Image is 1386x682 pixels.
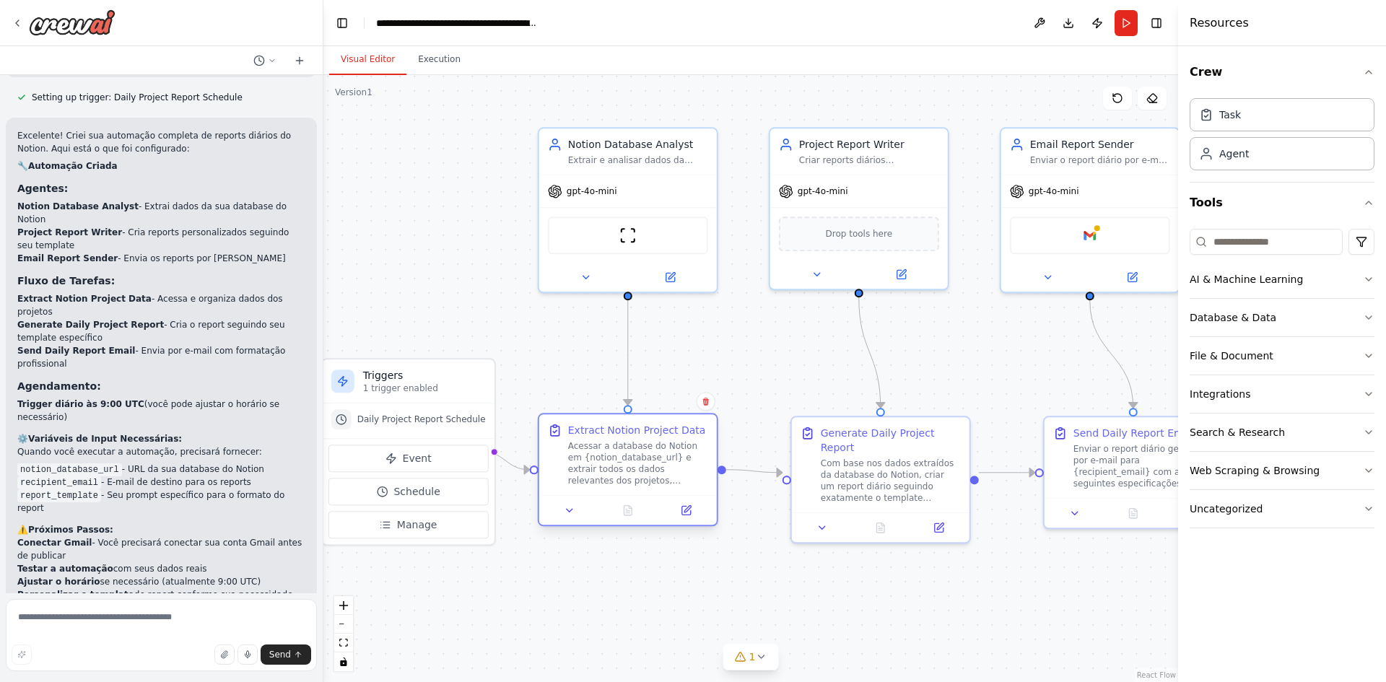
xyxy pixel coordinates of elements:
strong: Testar a automação [17,564,113,574]
button: zoom out [334,615,353,634]
div: Version 1 [335,87,372,98]
div: Send Daily Report Email [1073,426,1195,440]
button: Database & Data [1190,299,1374,336]
button: Visual Editor [329,45,406,75]
button: Execution [406,45,472,75]
button: Send [261,644,311,665]
span: Manage [397,517,437,532]
g: Edge from triggers to 997330c2-40b4-4ae9-b38d-f6306b42c5bd [482,445,530,477]
code: notion_database_url [17,463,122,476]
span: Setting up trigger: Daily Project Report Schedule [32,92,243,103]
div: Generate Daily Project Report [821,426,961,455]
h2: ⚙️ [17,432,305,445]
div: Enviar o report diário por e-mail para {recipient_email} com formatação profissional, assunto cla... [1030,154,1170,166]
li: se necessário (atualmente 9:00 UTC) [17,575,305,588]
div: Extrair e analisar dados da database do Notion relacionada à agenda de projetos {notion_database_... [568,154,708,166]
li: - Cria reports personalizados seguindo seu template [17,226,305,252]
button: toggle interactivity [334,652,353,671]
nav: breadcrumb [376,16,539,30]
button: fit view [334,634,353,652]
strong: Fluxo de Tarefas: [17,275,115,287]
p: 1 trigger enabled [363,382,486,394]
button: Upload files [214,644,235,665]
button: Open in side panel [914,519,964,536]
span: Event [403,451,432,465]
li: com seus dados reais [17,562,305,575]
div: Search & Research [1190,425,1285,440]
li: - Você precisará conectar sua conta Gmail antes de publicar [17,536,305,562]
span: gpt-4o-mini [798,185,848,197]
div: Email Report Sender [1030,137,1170,152]
li: (você pode ajustar o horário se necessário) [17,398,305,424]
p: Quando você executar a automação, precisará fornecer: [17,445,305,458]
strong: Ajustar o horário [17,577,100,587]
div: Crew [1190,92,1374,182]
div: Tools [1190,223,1374,540]
button: No output available [597,502,658,519]
li: - Envia por e-mail com formatação profissional [17,344,305,370]
div: Generate Daily Project ReportCom base nos dados extraídos da database do Notion, criar um report ... [790,416,971,543]
img: Logo [29,9,115,35]
button: Crew [1190,52,1374,92]
button: Open in side panel [860,266,942,283]
button: Integrations [1190,375,1374,413]
strong: Send Daily Report Email [17,346,135,356]
div: AI & Machine Learning [1190,272,1303,287]
button: Manage [328,511,489,538]
div: Email Report SenderEnviar o report diário por e-mail para {recipient_email} com formatação profis... [1000,127,1180,293]
li: - URL da sua database do Notion [17,463,305,476]
g: Edge from 30a6f9fc-a2d6-46e6-b0e4-3684de9c226b to 997330c2-40b4-4ae9-b38d-f6306b42c5bd [621,300,635,405]
li: - Envia os reports por [PERSON_NAME] [17,252,305,265]
div: Extract Notion Project Data [568,423,706,437]
strong: Trigger diário às 9:00 UTC [17,399,144,409]
li: - Cria o report seguindo seu template específico [17,318,305,344]
span: Drop tools here [826,227,893,241]
strong: Variáveis de Input Necessárias: [28,434,182,444]
strong: Notion Database Analyst [17,201,139,211]
button: Open in side panel [1167,504,1216,522]
p: Excelente! Criei sua automação completa de reports diários do Notion. Aqui está o que foi configu... [17,129,305,155]
div: Acessar a database do Notion em {notion_database_url} e extrair todos os dados relevantes dos pro... [568,440,708,486]
button: Uncategorized [1190,490,1374,528]
button: Start a new chat [288,52,311,69]
g: Edge from 00b145c0-b723-463f-9b30-50286e0bd6b0 to f893fa28-0b50-43de-98ce-8e094ab10f85 [852,297,888,408]
code: report_template [17,489,101,502]
div: Project Report Writer [799,137,939,152]
div: Uncategorized [1190,502,1263,516]
strong: Project Report Writer [17,227,122,237]
div: Integrations [1190,387,1250,401]
button: Search & Research [1190,414,1374,451]
button: Open in side panel [1091,268,1173,286]
li: de report conforme sua necessidade [17,588,305,601]
li: - E-mail de destino para os reports [17,476,305,489]
span: Schedule [393,484,440,499]
button: Web Scraping & Browsing [1190,452,1374,489]
img: Google gmail [1081,227,1099,244]
div: Criar reports diários profissionais e personalizados sobre os projetos, seguindo o prompt específ... [799,154,939,166]
strong: Agentes: [17,183,68,194]
div: React Flow controls [334,596,353,671]
div: Notion Database Analyst [568,137,708,152]
div: File & Document [1190,349,1273,363]
div: Database & Data [1190,310,1276,325]
button: AI & Machine Learning [1190,261,1374,298]
span: Daily Project Report Schedule [357,414,486,425]
strong: Conectar Gmail [17,538,92,548]
div: Task [1219,108,1241,122]
h4: Resources [1190,14,1249,32]
div: Extract Notion Project DataAcessar a database do Notion em {notion_database_url} e extrair todos ... [538,416,718,529]
button: No output available [1102,504,1164,522]
div: Agent [1219,147,1249,161]
span: gpt-4o-mini [567,185,617,197]
button: Hide left sidebar [332,13,352,33]
span: gpt-4o-mini [1029,185,1079,197]
strong: Generate Daily Project Report [17,320,164,330]
button: File & Document [1190,337,1374,375]
div: Notion Database AnalystExtrair e analisar dados da database do Notion relacionada à agenda de pro... [538,127,718,293]
div: Send Daily Report EmailEnviar o report diário gerado por e-mail para {recipient_email} com as seg... [1043,416,1224,529]
button: Event [328,445,489,472]
button: Hide right sidebar [1146,13,1167,33]
strong: Extract Notion Project Data [17,294,152,304]
code: recipient_email [17,476,101,489]
button: Improve this prompt [12,644,32,665]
